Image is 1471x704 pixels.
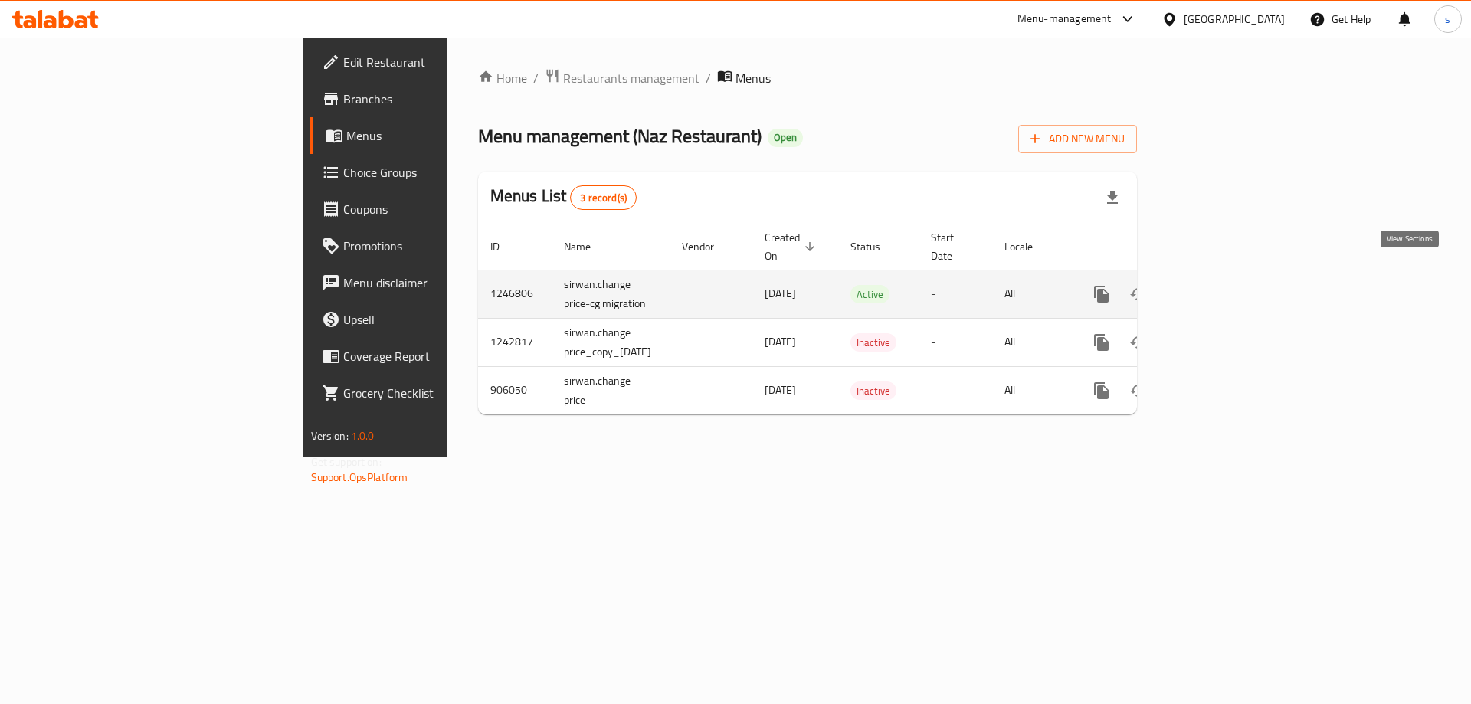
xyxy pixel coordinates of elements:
a: Upsell [310,301,549,338]
a: Coupons [310,191,549,228]
span: Add New Menu [1030,129,1125,149]
span: Created On [765,228,820,265]
span: Inactive [850,334,896,352]
span: Menu disclaimer [343,273,537,292]
div: Menu-management [1017,10,1112,28]
td: sirwan.change price [552,366,670,414]
button: Add New Menu [1018,125,1137,153]
span: Menu management ( Naz Restaurant ) [478,119,762,153]
td: All [992,366,1071,414]
span: Branches [343,90,537,108]
h2: Menus List [490,185,637,210]
a: Restaurants management [545,68,699,88]
th: Actions [1071,224,1243,270]
a: Promotions [310,228,549,264]
span: Menus [735,69,771,87]
button: Change Status [1120,372,1157,409]
span: Name [564,237,611,256]
a: Branches [310,80,549,117]
a: Coverage Report [310,338,549,375]
button: Change Status [1120,324,1157,361]
span: Get support on: [311,452,382,472]
span: [DATE] [765,332,796,352]
span: s [1445,11,1450,28]
td: sirwan.change price_copy_[DATE] [552,318,670,366]
span: Coupons [343,200,537,218]
span: Promotions [343,237,537,255]
div: Total records count [570,185,637,210]
td: - [919,366,992,414]
div: [GEOGRAPHIC_DATA] [1184,11,1285,28]
button: Change Status [1120,276,1157,313]
div: Open [768,129,803,147]
span: Inactive [850,382,896,400]
a: Menu disclaimer [310,264,549,301]
span: 1.0.0 [351,426,375,446]
span: Locale [1004,237,1053,256]
span: Choice Groups [343,163,537,182]
button: more [1083,372,1120,409]
nav: breadcrumb [478,68,1138,88]
span: Open [768,131,803,144]
span: Status [850,237,900,256]
a: Menus [310,117,549,154]
span: Upsell [343,310,537,329]
span: Grocery Checklist [343,384,537,402]
span: Menus [346,126,537,145]
a: Grocery Checklist [310,375,549,411]
span: Version: [311,426,349,446]
span: 3 record(s) [571,191,636,205]
span: ID [490,237,519,256]
span: Restaurants management [563,69,699,87]
td: sirwan.change price-cg migration [552,270,670,318]
a: Edit Restaurant [310,44,549,80]
table: enhanced table [478,224,1243,415]
button: more [1083,324,1120,361]
span: [DATE] [765,283,796,303]
div: Export file [1094,179,1131,216]
div: Active [850,285,889,303]
td: - [919,270,992,318]
td: All [992,318,1071,366]
span: [DATE] [765,380,796,400]
td: All [992,270,1071,318]
span: Start Date [931,228,974,265]
a: Choice Groups [310,154,549,191]
a: Support.OpsPlatform [311,467,408,487]
span: Active [850,286,889,303]
button: more [1083,276,1120,313]
li: / [706,69,711,87]
td: - [919,318,992,366]
span: Edit Restaurant [343,53,537,71]
span: Vendor [682,237,734,256]
div: Inactive [850,333,896,352]
span: Coverage Report [343,347,537,365]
